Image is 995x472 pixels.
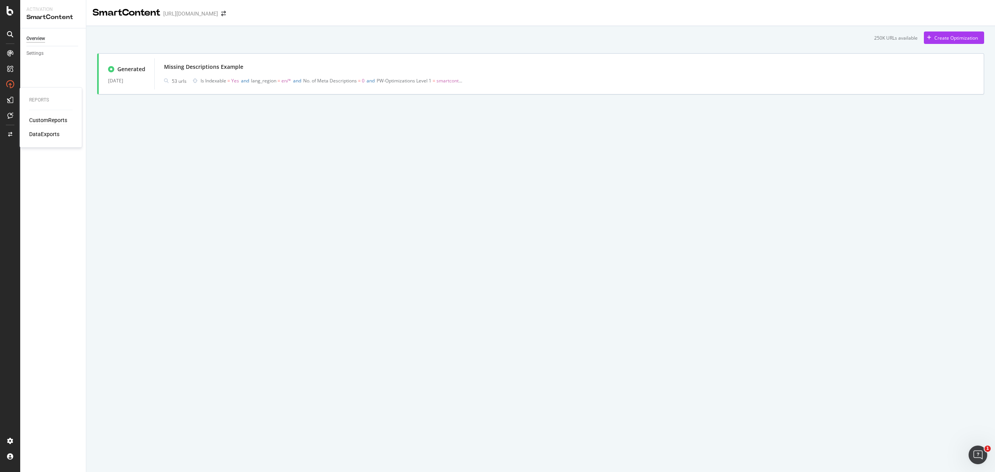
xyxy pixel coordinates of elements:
[221,11,226,16] div: arrow-right-arrow-left
[26,49,44,58] div: Settings
[26,35,80,43] a: Overview
[367,77,375,84] span: and
[985,446,991,452] span: 1
[29,97,73,103] div: Reports
[117,65,145,73] div: Generated
[241,77,249,84] span: and
[108,76,145,86] div: [DATE]
[26,6,80,13] div: Activation
[227,77,230,84] span: =
[231,77,239,84] span: Yes
[26,35,45,43] div: Overview
[436,77,500,84] span: smartcontent-missing-titles-7
[278,77,280,84] span: =
[29,130,59,138] a: DataExports
[164,63,243,71] div: Missing Descriptions Example
[163,10,218,17] div: [URL][DOMAIN_NAME]
[377,77,431,84] span: PW-Optimizations Level 1
[251,77,276,84] span: lang_region
[29,116,67,124] a: CustomReports
[358,77,361,84] span: =
[303,77,357,84] span: No. of Meta Descriptions
[172,78,187,84] div: 53 urls
[874,35,918,41] div: 250K URLs available
[293,77,301,84] span: and
[201,77,226,84] span: Is Indexable
[93,6,160,19] div: SmartContent
[26,13,80,22] div: SmartContent
[26,49,80,58] a: Settings
[433,77,435,84] span: =
[934,35,978,41] div: Create Optimization
[362,77,365,84] span: 0
[924,31,984,44] button: Create Optimization
[969,446,987,464] iframe: Intercom live chat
